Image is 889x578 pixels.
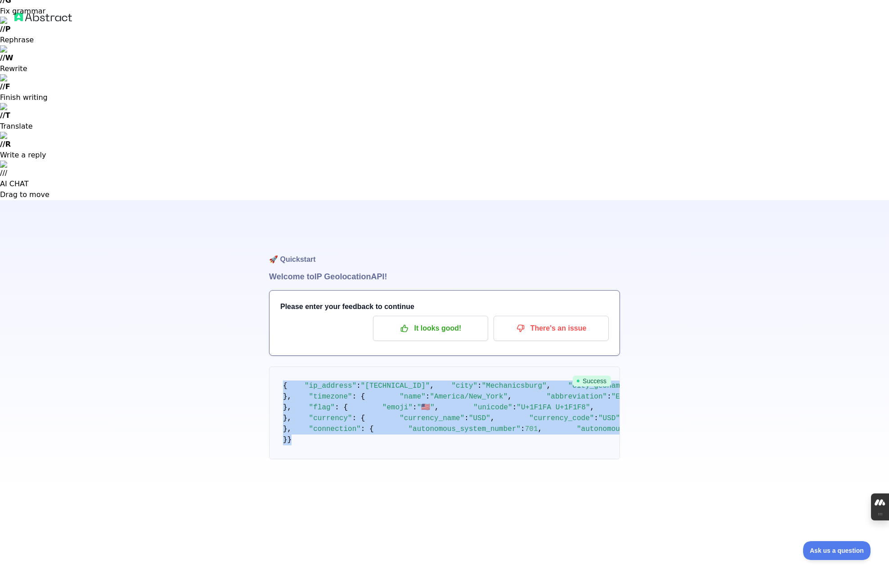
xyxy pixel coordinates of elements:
span: "America/New_York" [430,393,507,401]
span: : { [352,393,365,401]
span: , [590,403,595,412]
img: tab_domain_overview_orange.svg [24,52,31,59]
span: "timezone" [309,393,352,401]
span: : [426,393,430,401]
span: "unicode" [473,403,512,412]
span: "Mechanicsburg" [482,382,547,390]
span: "USD" [598,414,620,422]
span: "flag" [309,403,335,412]
span: , [430,382,434,390]
p: It looks good! [380,321,481,336]
span: "abbreviation" [547,393,607,401]
iframe: Toggle Customer Support [803,541,871,560]
span: : [413,403,417,412]
span: "ip_address" [305,382,356,390]
h3: Please enter your feedback to continue [280,301,609,312]
span: "autonomous_system_organization" [577,425,715,433]
span: "USD" [469,414,490,422]
span: : [356,382,361,390]
span: "EDT" [611,393,633,401]
img: website_grey.svg [14,23,22,31]
span: "currency_name" [400,414,464,422]
span: "currency" [309,414,352,422]
button: There's an issue [494,316,609,341]
img: tab_keywords_by_traffic_grey.svg [90,52,97,59]
span: "autonomous_system_number" [408,425,521,433]
h1: 🚀 Quickstart [269,236,620,270]
button: It looks good! [373,316,488,341]
span: : [607,393,611,401]
div: Domain Overview [34,53,81,59]
span: : [464,414,469,422]
span: "city_geoname_id" [568,382,642,390]
span: : { [352,414,365,422]
h1: Welcome to IP Geolocation API! [269,270,620,283]
span: "🇺🇸" [417,403,435,412]
span: { [283,382,287,390]
span: "U+1F1FA U+1F1F8" [516,403,590,412]
span: "[TECHNICAL_ID]" [361,382,430,390]
p: There's an issue [500,321,602,336]
span: "connection" [309,425,361,433]
span: , [490,414,495,422]
span: : { [361,425,374,433]
span: "currency_code" [529,414,594,422]
span: Success [573,376,611,386]
span: : [477,382,482,390]
span: , [507,393,512,401]
span: : { [335,403,348,412]
span: : [521,425,525,433]
span: : [594,414,598,422]
div: v 4.0.25 [25,14,44,22]
span: , [435,403,439,412]
div: Keywords by Traffic [99,53,152,59]
span: 701 [525,425,538,433]
span: "emoji" [382,403,413,412]
span: "city" [451,382,477,390]
span: : [512,403,517,412]
span: , [547,382,551,390]
div: Domain: [DOMAIN_NAME] [23,23,99,31]
span: , [538,425,543,433]
img: logo_orange.svg [14,14,22,22]
span: "name" [400,393,426,401]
